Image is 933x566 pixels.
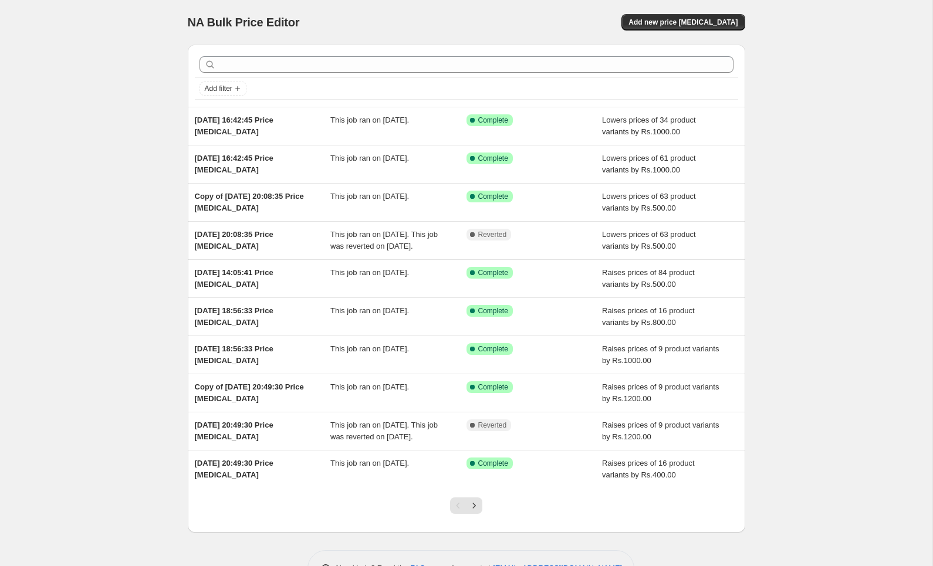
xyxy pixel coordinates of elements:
span: Raises prices of 16 product variants by Rs.400.00 [602,459,695,479]
span: This job ran on [DATE]. [330,344,409,353]
span: [DATE] 20:08:35 Price [MEDICAL_DATA] [195,230,273,250]
span: Complete [478,154,508,163]
span: Complete [478,116,508,125]
span: This job ran on [DATE]. This job was reverted on [DATE]. [330,421,438,441]
span: [DATE] 18:56:33 Price [MEDICAL_DATA] [195,344,273,365]
span: This job ran on [DATE]. [330,154,409,162]
span: Add new price [MEDICAL_DATA] [628,18,738,27]
button: Next [466,497,482,514]
span: Lowers prices of 63 product variants by Rs.500.00 [602,192,696,212]
span: Raises prices of 9 product variants by Rs.1200.00 [602,382,719,403]
span: Complete [478,459,508,468]
span: Raises prices of 16 product variants by Rs.800.00 [602,306,695,327]
span: Reverted [478,421,507,430]
span: Raises prices of 9 product variants by Rs.1200.00 [602,421,719,441]
span: [DATE] 18:56:33 Price [MEDICAL_DATA] [195,306,273,327]
span: Complete [478,382,508,392]
span: Add filter [205,84,232,93]
span: Complete [478,268,508,277]
span: Lowers prices of 63 product variants by Rs.500.00 [602,230,696,250]
span: This job ran on [DATE]. [330,268,409,277]
span: [DATE] 20:49:30 Price [MEDICAL_DATA] [195,421,273,441]
span: Raises prices of 84 product variants by Rs.500.00 [602,268,695,289]
span: This job ran on [DATE]. This job was reverted on [DATE]. [330,230,438,250]
span: This job ran on [DATE]. [330,382,409,391]
span: NA Bulk Price Editor [188,16,300,29]
span: This job ran on [DATE]. [330,306,409,315]
span: This job ran on [DATE]. [330,116,409,124]
span: Complete [478,306,508,316]
span: This job ran on [DATE]. [330,192,409,201]
button: Add new price [MEDICAL_DATA] [621,14,745,30]
span: [DATE] 16:42:45 Price [MEDICAL_DATA] [195,154,273,174]
span: Raises prices of 9 product variants by Rs.1000.00 [602,344,719,365]
span: Copy of [DATE] 20:08:35 Price [MEDICAL_DATA] [195,192,304,212]
span: Lowers prices of 61 product variants by Rs.1000.00 [602,154,696,174]
button: Add filter [200,82,246,96]
span: Copy of [DATE] 20:49:30 Price [MEDICAL_DATA] [195,382,304,403]
span: Lowers prices of 34 product variants by Rs.1000.00 [602,116,696,136]
span: Complete [478,192,508,201]
nav: Pagination [450,497,482,514]
span: This job ran on [DATE]. [330,459,409,467]
span: Reverted [478,230,507,239]
span: [DATE] 14:05:41 Price [MEDICAL_DATA] [195,268,273,289]
span: [DATE] 16:42:45 Price [MEDICAL_DATA] [195,116,273,136]
span: Complete [478,344,508,354]
span: [DATE] 20:49:30 Price [MEDICAL_DATA] [195,459,273,479]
